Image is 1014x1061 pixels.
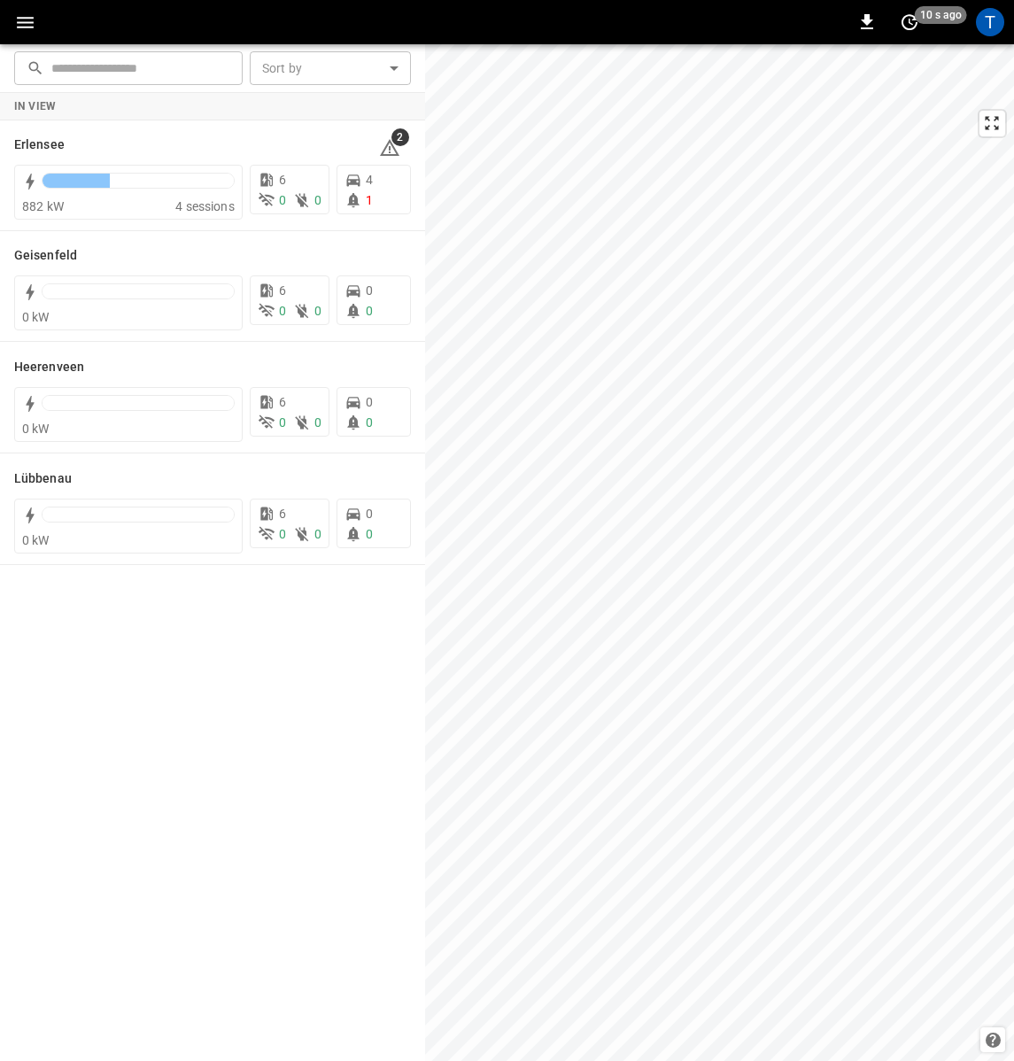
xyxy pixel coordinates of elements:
canvas: Map [425,44,1014,1061]
h6: Erlensee [14,136,65,155]
h6: Geisenfeld [14,246,77,266]
span: 6 [279,283,286,298]
span: 0 [366,395,373,409]
span: 4 sessions [175,199,235,213]
span: 6 [279,395,286,409]
span: 0 [366,415,373,430]
h6: Lübbenau [14,469,72,489]
span: 0 kW [22,422,50,436]
span: 0 [366,283,373,298]
span: 0 [366,527,373,541]
span: 0 [314,304,321,318]
img: ampcontrol.io logo [62,5,96,39]
span: 2 [391,128,409,146]
span: 0 [314,415,321,430]
span: 4 [366,173,373,187]
span: 0 [279,415,286,430]
span: 0 kW [22,533,50,547]
strong: In View [14,100,57,112]
button: set refresh interval [895,8,924,36]
span: 0 [279,193,286,207]
span: 0 [366,304,373,318]
span: 6 [279,507,286,521]
h6: Heerenveen [14,358,84,377]
span: 0 [279,527,286,541]
span: 10 s ago [915,6,967,24]
span: 0 [314,193,321,207]
span: 1 [366,193,373,207]
span: 882 kW [22,199,64,213]
span: 0 kW [22,310,50,324]
span: 0 [279,304,286,318]
div: profile-icon [976,8,1004,36]
span: 0 [366,507,373,521]
span: 6 [279,173,286,187]
span: 0 [314,527,321,541]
